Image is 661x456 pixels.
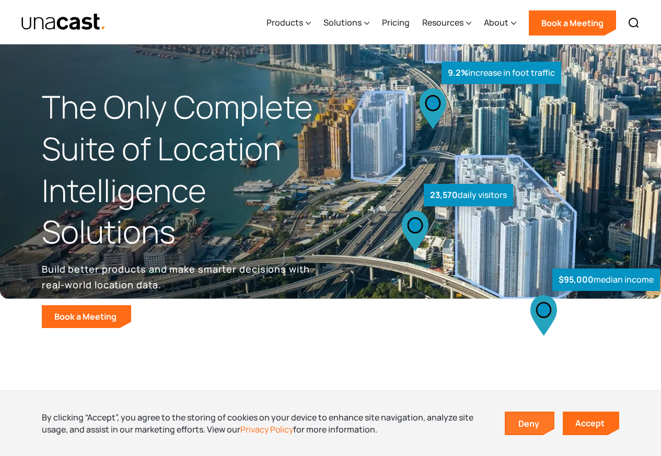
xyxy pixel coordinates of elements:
img: Search icon [628,17,640,29]
img: Unacast text logo [21,13,106,31]
div: increase in foot traffic [442,62,561,84]
a: Pricing [382,2,410,44]
div: Products [266,2,311,44]
strong: 23,570 [430,189,458,201]
div: daily visitors [424,184,513,206]
h1: The Only Complete Suite of Location Intelligence Solutions [42,86,331,253]
div: About [484,16,508,29]
div: Resources [422,2,471,44]
a: home [21,13,106,31]
a: Book a Meeting [42,305,131,328]
a: Deny [506,413,554,435]
div: Solutions [323,2,369,44]
strong: 9.2% [448,67,468,78]
div: Solutions [323,16,362,29]
a: Book a Meeting [529,10,616,36]
a: Accept [563,412,619,435]
a: Privacy Policy [240,424,293,435]
div: By clicking “Accept”, you agree to the storing of cookies on your device to enhance site navigati... [42,412,489,435]
div: Products [266,16,303,29]
p: Build better products and make smarter decisions with real-world location data. [42,261,314,293]
strong: $95,000 [559,274,594,285]
div: Resources [422,16,463,29]
div: About [484,2,516,44]
div: median income [552,268,660,291]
